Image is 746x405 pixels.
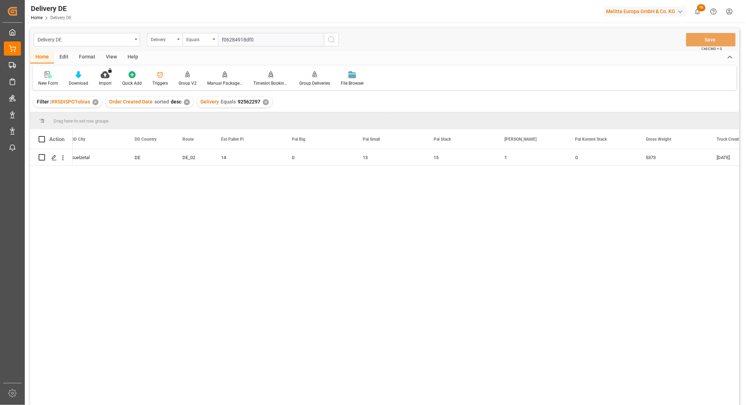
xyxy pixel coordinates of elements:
[218,33,324,46] input: Type to search
[151,35,175,43] div: Delivery
[38,80,58,86] div: New Form
[182,33,218,46] button: open menu
[101,51,122,63] div: View
[34,33,140,46] button: open menu
[69,80,88,86] div: Download
[54,51,74,63] div: Edit
[122,51,143,63] div: Help
[425,149,496,165] div: 15
[283,149,354,165] div: 0
[686,33,736,46] button: Save
[604,5,690,18] button: Melitta Europa GmbH & Co. KG
[646,137,672,142] span: Gross Weight
[638,149,708,165] div: 5373
[567,149,638,165] div: 0
[135,137,157,142] span: DD Country
[200,99,219,105] span: Delivery
[434,137,451,142] span: Pal Stack
[496,149,567,165] div: 1
[37,99,51,105] span: Filter :
[147,33,182,46] button: open menu
[263,99,269,105] div: ✕
[51,99,90,105] span: RRSDISPOTobias
[702,46,722,51] span: Ctrl/CMD + S
[253,80,289,86] div: Timeslot Booking Report
[363,137,380,142] span: Pal Small
[292,137,305,142] span: Pal Big
[31,15,43,20] a: Home
[341,80,364,86] div: File Browser
[299,80,330,86] div: Group Deliveries
[63,149,126,165] div: Suelzetal
[30,51,54,63] div: Home
[174,149,213,165] div: DE_02
[186,35,210,43] div: Equals
[179,80,197,86] div: Group V2
[184,99,190,105] div: ✕
[706,4,722,19] button: Help Center
[504,137,537,142] span: [PERSON_NAME]
[354,149,425,165] div: 13
[30,149,73,166] div: Press SPACE to select this row.
[154,99,169,105] span: sorted
[38,35,132,44] div: Delivery DE
[31,3,72,14] div: Delivery DE
[92,99,98,105] div: ✕
[152,80,168,86] div: Triggers
[122,80,142,86] div: Quick Add
[324,33,339,46] button: search button
[575,137,607,142] span: Pal Kommi Stack
[126,149,174,165] div: DE
[71,137,85,142] span: DD City
[49,136,64,142] div: Action
[238,99,260,105] span: 92562297
[207,80,243,86] div: Manual Package TypeDetermination
[221,137,244,142] span: Est Pallet Pl
[604,6,687,17] div: Melitta Europa GmbH & Co. KG
[697,4,706,11] span: 18
[74,51,101,63] div: Format
[53,118,109,124] span: Drag here to set row groups
[171,99,181,105] span: desc
[221,99,236,105] span: Equals
[182,137,194,142] span: Route
[690,4,706,19] button: show 18 new notifications
[109,99,153,105] span: Order Created Date
[213,149,283,165] div: 14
